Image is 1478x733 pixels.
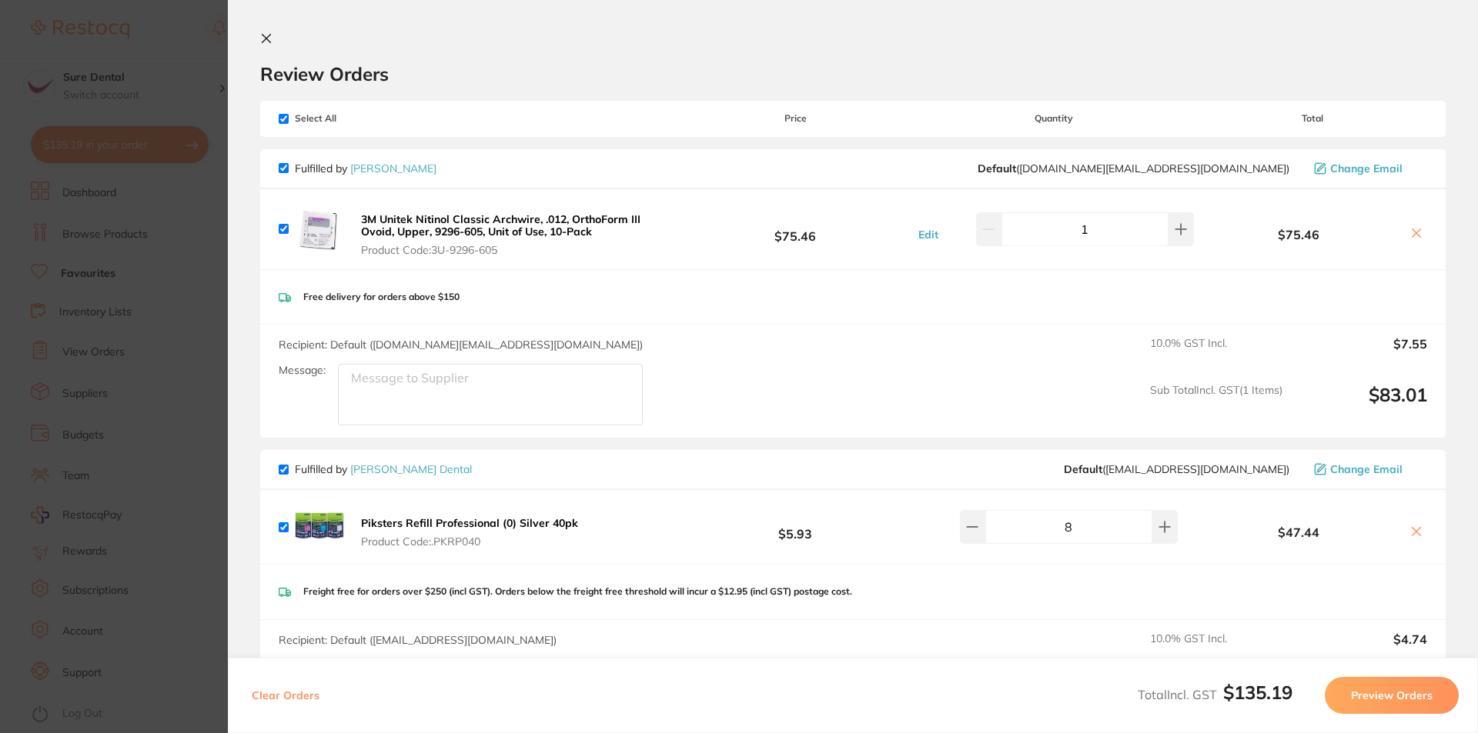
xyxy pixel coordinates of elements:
[1223,681,1292,704] b: $135.19
[303,586,852,597] p: Freight free for orders over $250 (incl GST). Orders below the freight free threshold will incur ...
[361,535,578,548] span: Product Code: .PKRP040
[356,516,583,548] button: Piksters Refill Professional (0) Silver 40pk Product Code:.PKRP040
[911,113,1198,124] span: Quantity
[361,244,676,256] span: Product Code: 3U-9296-605
[295,205,344,254] img: N2d3aWFvcA
[1198,525,1399,539] b: $47.44
[279,364,326,377] label: Message:
[1064,462,1102,476] b: Default
[247,677,324,714] button: Clear Orders
[350,462,472,476] a: [PERSON_NAME] Dental
[295,162,436,175] p: Fulfilled by
[1295,384,1427,426] output: $83.01
[303,292,460,302] p: Free delivery for orders above $150
[295,502,344,551] img: eHN4b2Rvaw
[260,62,1446,85] h2: Review Orders
[361,516,578,530] b: Piksters Refill Professional (0) Silver 40pk
[279,113,433,124] span: Select All
[1150,384,1282,426] span: Sub Total Incl. GST ( 1 Items)
[1150,632,1282,666] span: 10.0 % GST Incl.
[1295,632,1427,666] output: $4.74
[1295,337,1427,371] output: $7.55
[680,513,910,541] b: $5.93
[1330,162,1403,175] span: Change Email
[356,212,680,257] button: 3M Unitek Nitinol Classic Archwire, .012, OrthoForm III Ovoid, Upper, 9296-605, Unit of Use, 10-P...
[978,162,1016,175] b: Default
[1309,162,1427,175] button: Change Email
[350,162,436,175] a: [PERSON_NAME]
[279,633,557,647] span: Recipient: Default ( [EMAIL_ADDRESS][DOMAIN_NAME] )
[361,212,640,238] b: 3M Unitek Nitinol Classic Archwire, .012, OrthoForm III Ovoid, Upper, 9296-605, Unit of Use, 10-Pack
[295,463,472,475] p: Fulfilled by
[978,162,1289,175] span: customer.care@henryschein.com.au
[1138,687,1292,702] span: Total Incl. GST
[680,215,910,243] b: $75.46
[1150,337,1282,371] span: 10.0 % GST Incl.
[680,113,910,124] span: Price
[1309,462,1427,476] button: Change Email
[1198,113,1427,124] span: Total
[1330,463,1403,475] span: Change Email
[1198,228,1399,242] b: $75.46
[1325,677,1459,714] button: Preview Orders
[279,338,643,352] span: Recipient: Default ( [DOMAIN_NAME][EMAIL_ADDRESS][DOMAIN_NAME] )
[914,228,943,242] button: Edit
[1064,463,1289,475] span: sales@piksters.com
